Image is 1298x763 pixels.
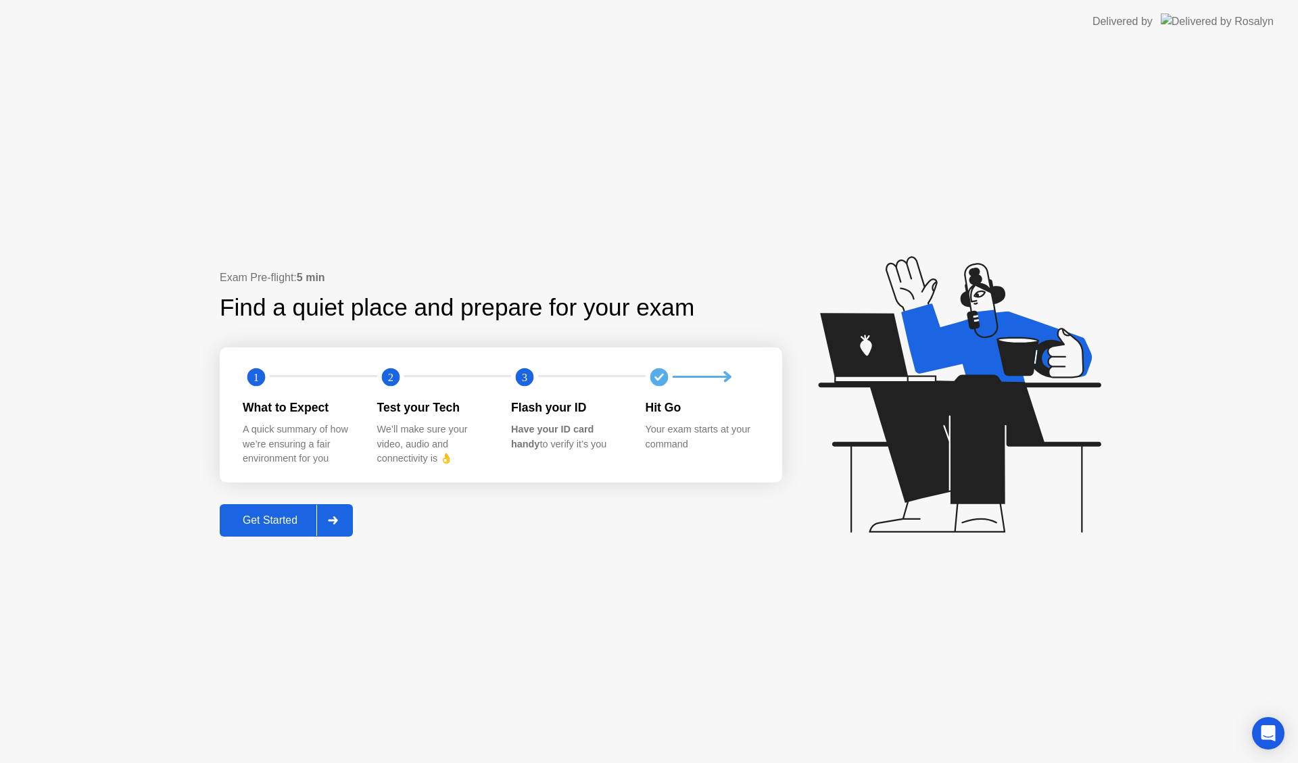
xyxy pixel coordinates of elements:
img: Delivered by Rosalyn [1161,14,1274,29]
b: 5 min [297,272,325,283]
div: A quick summary of how we’re ensuring a fair environment for you [243,422,356,466]
button: Get Started [220,504,353,537]
div: Your exam starts at your command [646,422,759,451]
div: Exam Pre-flight: [220,270,782,286]
div: Hit Go [646,399,759,416]
div: We’ll make sure your video, audio and connectivity is 👌 [377,422,490,466]
text: 1 [254,370,259,383]
div: Test your Tech [377,399,490,416]
b: Have your ID card handy [511,424,594,449]
div: to verify it’s you [511,422,624,451]
div: Open Intercom Messenger [1252,717,1284,749]
div: Flash your ID [511,399,624,416]
text: 3 [522,370,527,383]
div: Find a quiet place and prepare for your exam [220,290,696,326]
text: 2 [387,370,393,383]
div: Delivered by [1092,14,1153,30]
div: What to Expect [243,399,356,416]
div: Get Started [224,514,316,526]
